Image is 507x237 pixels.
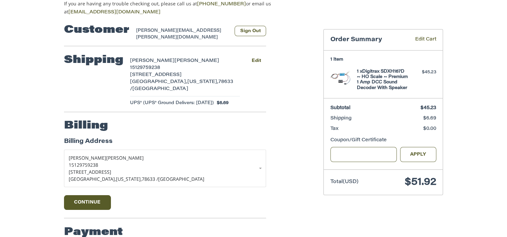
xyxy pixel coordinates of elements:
legend: Billing Address [64,137,113,150]
span: [PERSON_NAME] [130,59,175,63]
h3: Order Summary [330,36,405,44]
span: 15129759238 [130,66,160,70]
span: $51.92 [405,177,436,187]
span: $6.69 [423,116,436,121]
span: Shipping [330,116,352,121]
span: [STREET_ADDRESS] [69,169,111,175]
div: Coupon/Gift Certificate [330,137,436,144]
span: Subtotal [330,106,351,110]
span: [GEOGRAPHIC_DATA], [69,176,116,182]
span: [STREET_ADDRESS] [130,73,182,77]
button: Continue [64,195,111,210]
input: Gift Certificate or Coupon Code [330,147,397,162]
span: 15129759238 [69,162,98,168]
span: UPS® (UPS® Ground Delivers: [DATE]) [130,100,214,106]
span: Tax [330,127,338,131]
h2: Billing [64,119,108,133]
span: 78633 / [142,176,158,182]
span: Total (USD) [330,179,359,184]
span: [GEOGRAPHIC_DATA], [130,80,187,84]
button: Edit [246,56,266,66]
span: [PERSON_NAME] [106,155,144,161]
span: [PERSON_NAME] [69,155,106,161]
span: [US_STATE], [116,176,142,182]
button: Apply [400,147,436,162]
span: $45.23 [421,106,436,110]
span: [US_STATE], [187,80,218,84]
div: [PERSON_NAME][EMAIL_ADDRESS][PERSON_NAME][DOMAIN_NAME] [136,27,228,41]
div: $45.23 [410,69,436,76]
button: Sign Out [235,26,266,36]
h4: 1 x Digitrax SDXH167D ~ HO Scale ~ Premium 1 Amp DCC Sound Decoder With Speaker [357,69,408,91]
a: [EMAIL_ADDRESS][DOMAIN_NAME] [68,10,161,15]
span: $0.00 [423,127,436,131]
span: [PERSON_NAME] [175,59,219,63]
a: Enter or select a different address [64,150,266,187]
h2: Customer [64,23,129,37]
a: Edit Cart [405,36,436,44]
span: [GEOGRAPHIC_DATA] [158,176,204,182]
h2: Shipping [64,54,123,67]
h3: 1 Item [330,57,436,62]
span: $6.69 [214,100,229,106]
span: [GEOGRAPHIC_DATA] [132,87,188,91]
a: [PHONE_NUMBER] [197,2,246,7]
